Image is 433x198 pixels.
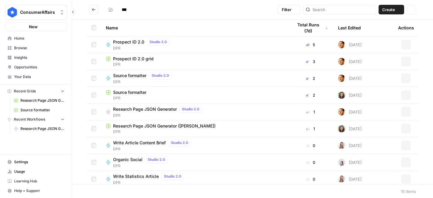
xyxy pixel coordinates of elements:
button: Go back [89,5,99,14]
span: Studio 2.0 [152,73,169,78]
span: Settings [14,159,64,165]
span: Recent Grids [14,88,36,94]
button: Create [379,5,404,14]
div: 2 [293,75,328,81]
div: Name [106,19,283,36]
a: Prospect ID 2.0 gridDPR [106,56,283,67]
span: Write Statistics Article [113,173,159,179]
span: Source formatter [20,107,64,113]
span: Studio 2.0 [182,106,199,112]
span: Research Page JSON Generator ([PERSON_NAME]) [113,123,216,129]
a: Research Page JSON Generator ([PERSON_NAME]) [11,96,67,105]
div: [DATE] [338,159,362,166]
span: DPR [113,46,172,51]
img: ur1zthrg86n58a5t7pu5nb1lg2cg [338,159,345,166]
span: Research Page JSON Generator [113,106,177,112]
div: 0 [293,142,328,148]
img: 6mihlqu5uniej3b1t3326lbd0z67 [338,91,345,99]
div: 3 [293,58,328,64]
span: DPR [106,95,283,101]
span: Studio 2.0 [148,157,165,162]
a: Learning Hub [5,176,67,186]
a: Prospect ID 2.0Studio 2.0DPR [106,38,283,51]
a: Source formatterDPR [106,89,283,101]
div: 2 [293,92,328,98]
img: ConsumerAffairs Logo [7,7,18,18]
img: 6mihlqu5uniej3b1t3326lbd0z67 [338,125,345,132]
span: DPR [113,79,174,85]
img: 6lzcvtqrom6glnstmpsj9w10zs8o [338,142,345,149]
a: Research Page JSON Generator ([PERSON_NAME])DPR [106,123,283,134]
div: [DATE] [338,58,362,65]
div: 15 Items [401,188,416,194]
span: Research Page JSON Generator ([PERSON_NAME]) [20,98,64,103]
button: Help + Support [5,186,67,196]
div: 1 [293,109,328,115]
img: 7dkj40nmz46gsh6f912s7bk0kz0q [338,75,345,82]
button: Recent Workflows [5,115,67,124]
span: Recent Workflows [14,117,45,122]
span: DPR [113,146,193,152]
span: Prospect ID 2.0 [113,39,144,45]
a: Insights [5,53,67,62]
div: Total Runs (7d) [293,19,328,36]
span: Insights [14,55,64,60]
span: Usage [14,169,64,174]
a: Write Article Content BriefStudio 2.0DPR [106,139,283,152]
span: Create [382,7,395,13]
span: Filter [282,7,291,13]
a: Research Page JSON Generator [11,124,67,133]
span: Opportunities [14,64,64,70]
span: Prospect ID 2.0 grid [113,56,154,62]
span: Organic Social [113,157,143,163]
div: [DATE] [338,91,362,99]
span: Source formatter [113,89,146,95]
button: New [5,22,67,31]
span: Help + Support [14,188,64,193]
span: Your Data [14,74,64,79]
a: Source formatter [11,105,67,115]
img: 7dkj40nmz46gsh6f912s7bk0kz0q [338,58,345,65]
span: DPR [106,62,283,67]
span: Write Article Content Brief [113,140,166,146]
span: Studio 2.0 [149,39,167,45]
span: Browse [14,45,64,51]
div: 5 [293,42,328,48]
span: Home [14,36,64,41]
span: Studio 2.0 [171,140,188,145]
a: Home [5,34,67,43]
div: [DATE] [338,75,362,82]
span: Source formatter [113,73,146,79]
a: Browse [5,43,67,53]
img: 7dkj40nmz46gsh6f912s7bk0kz0q [338,108,345,115]
input: Search [312,7,373,13]
a: Organic SocialStudio 2.0DPR [106,156,283,169]
span: Learning Hub [14,178,64,184]
div: [DATE] [338,41,362,48]
a: Usage [5,167,67,176]
div: Actions [398,19,414,36]
div: [DATE] [338,108,362,115]
button: Recent Grids [5,87,67,96]
span: DPR [113,113,204,118]
span: Research Page JSON Generator [20,126,64,131]
div: [DATE] [338,175,362,183]
div: 0 [293,176,328,182]
span: New [29,24,38,30]
img: 6lzcvtqrom6glnstmpsj9w10zs8o [338,175,345,183]
span: ConsumerAffairs [20,9,57,15]
div: 1 [293,126,328,132]
button: Workspace: ConsumerAffairs [5,5,67,20]
a: Research Page JSON GeneratorStudio 2.0DPR [106,106,283,118]
span: DPR [113,163,170,169]
a: Opportunities [5,62,67,72]
a: Your Data [5,72,67,82]
div: [DATE] [338,142,362,149]
div: [DATE] [338,125,362,132]
a: Settings [5,157,67,167]
a: Source formatterStudio 2.0DPR [106,72,283,85]
span: DPR [106,129,283,134]
button: Filter [278,5,301,14]
div: 0 [293,159,328,165]
span: DPR [113,180,186,185]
